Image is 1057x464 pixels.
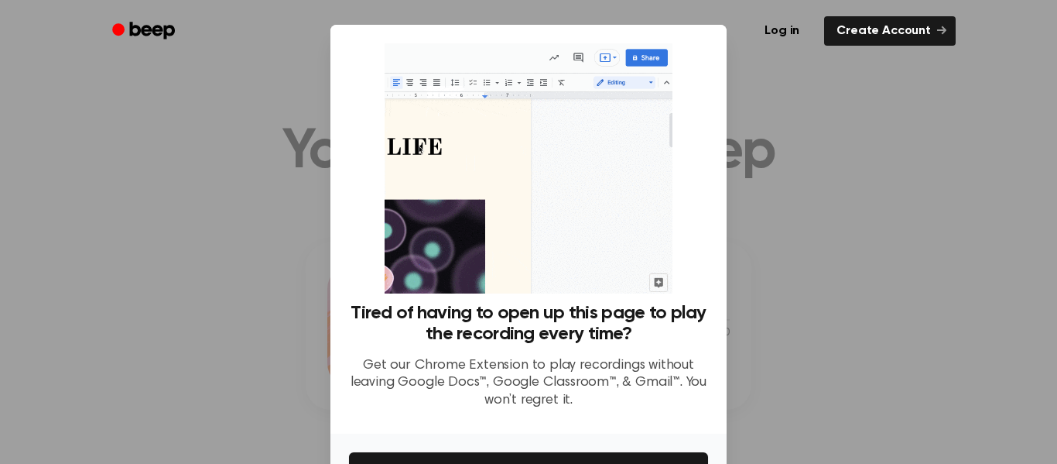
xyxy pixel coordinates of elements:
[385,43,672,294] img: Beep extension in action
[349,357,708,410] p: Get our Chrome Extension to play recordings without leaving Google Docs™, Google Classroom™, & Gm...
[749,13,815,49] a: Log in
[824,16,956,46] a: Create Account
[101,16,189,46] a: Beep
[349,303,708,345] h3: Tired of having to open up this page to play the recording every time?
